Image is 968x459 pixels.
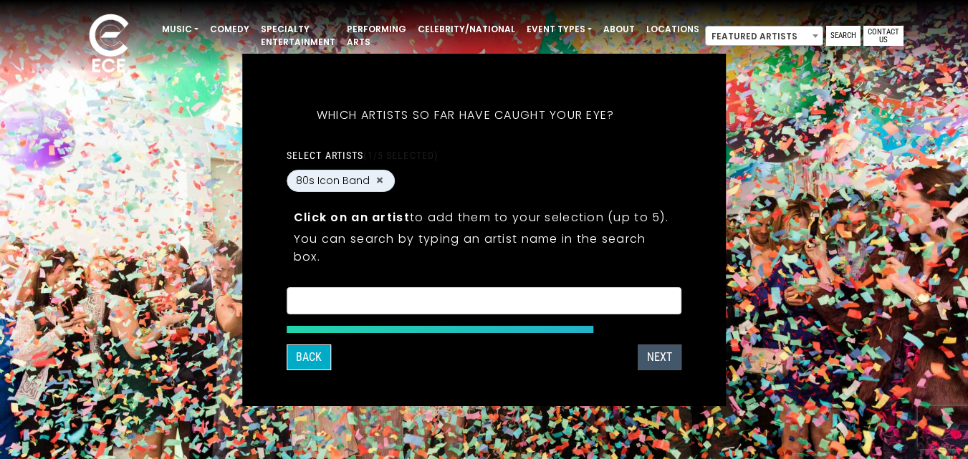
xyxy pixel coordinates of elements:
[204,17,255,42] a: Comedy
[706,26,823,47] span: Featured Artists
[156,17,204,42] a: Music
[341,17,412,54] a: Performing Arts
[294,209,410,226] strong: Click on an artist
[287,149,438,162] label: Select artists
[363,150,438,161] span: (1/5 selected)
[641,17,705,42] a: Locations
[863,26,904,46] a: Contact Us
[294,230,675,266] p: You can search by typing an artist name in the search box.
[638,344,681,370] button: Next
[598,17,641,42] a: About
[73,10,145,79] img: ece_new_logo_whitev2-1.png
[296,296,673,309] textarea: Search
[412,17,521,42] a: Celebrity/National
[826,26,861,46] a: Search
[287,344,331,370] button: Back
[287,90,645,141] h5: Which artists so far have caught your eye?
[374,174,385,187] button: Remove 80s Icon Band
[255,17,341,54] a: Specialty Entertainment
[521,17,598,42] a: Event Types
[294,208,675,226] p: to add them to your selection (up to 5).
[705,26,823,46] span: Featured Artists
[296,173,370,188] span: 80s Icon Band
